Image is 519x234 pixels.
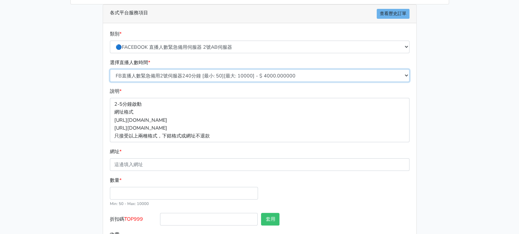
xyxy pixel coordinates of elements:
label: 類別 [110,30,121,38]
button: 套用 [261,213,279,225]
small: Min: 50 - Max: 10000 [110,201,149,206]
label: 選擇直播人數時間 [110,59,150,67]
label: 折扣碼 [108,213,159,228]
div: 各式平台服務項目 [103,5,416,23]
label: 網址 [110,148,121,156]
span: TOP999 [124,216,143,222]
p: 2-5分鐘啟動 網址格式 [URL][DOMAIN_NAME] [URL][DOMAIN_NAME] 只接受以上兩種格式，下錯格式或網址不退款 [110,98,409,142]
a: 查看歷史訂單 [377,9,409,19]
label: 數量 [110,176,121,184]
input: 這邊填入網址 [110,158,409,171]
label: 說明 [110,87,121,95]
